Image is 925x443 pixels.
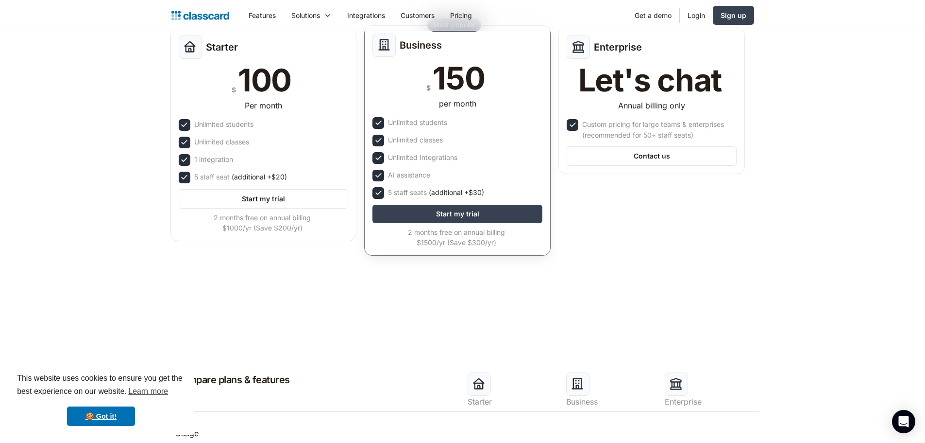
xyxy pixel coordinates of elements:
h2: Compare plans & features [171,372,290,387]
div: Unlimited Integrations [388,152,457,163]
a: Sign up [713,6,754,25]
a: Customers [393,4,442,26]
div: 5 staff seat [194,172,287,182]
div: Unlimited students [194,119,253,130]
div: $ [232,84,236,96]
span: (additional +$20) [232,172,287,182]
a: Pricing [442,4,480,26]
a: learn more about cookies [127,384,169,399]
div: Custom pricing for large teams & enterprises (recommended for 50+ staff seats) [582,119,735,141]
a: Integrations [339,4,393,26]
a: home [171,9,229,22]
a: Start my trial [179,189,349,209]
div: Starter [468,396,556,408]
div: AI assistance [388,170,430,180]
div: Open Intercom Messenger [892,410,915,433]
div: Let's chat [578,65,722,96]
a: Features [241,4,284,26]
div: Solutions [284,4,339,26]
a: dismiss cookie message [67,407,135,426]
div: Sign up [721,10,746,20]
div: Per month [245,100,282,111]
div: Unlimited classes [388,135,443,145]
div: Solutions [291,10,320,20]
div: Annual billing only [618,100,685,111]
div: 2 months free on annual billing $1500/yr (Save $300/yr) [372,227,540,248]
h2: Enterprise [594,41,642,53]
div: Unlimited classes [194,137,249,147]
div: 2 months free on annual billing $1000/yr (Save $200/yr) [179,213,347,233]
h2: Business [400,39,442,51]
div: Unlimited students [388,117,447,128]
a: Get a demo [627,4,679,26]
div: Enterprise [665,396,754,408]
a: Start my trial [372,205,542,223]
div: 100 [238,65,291,96]
a: Contact us [567,146,737,166]
div: Business [566,396,655,408]
div: 5 staff seats [388,187,484,198]
div: per month [439,98,476,109]
div: $ [426,82,431,94]
div: cookieconsent [8,363,194,435]
div: 150 [433,63,485,94]
div: 1 integration [194,154,233,165]
h2: Starter [206,41,238,53]
span: (additional +$30) [429,187,484,198]
span: This website uses cookies to ensure you get the best experience on our website. [17,372,185,399]
a: Login [680,4,713,26]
